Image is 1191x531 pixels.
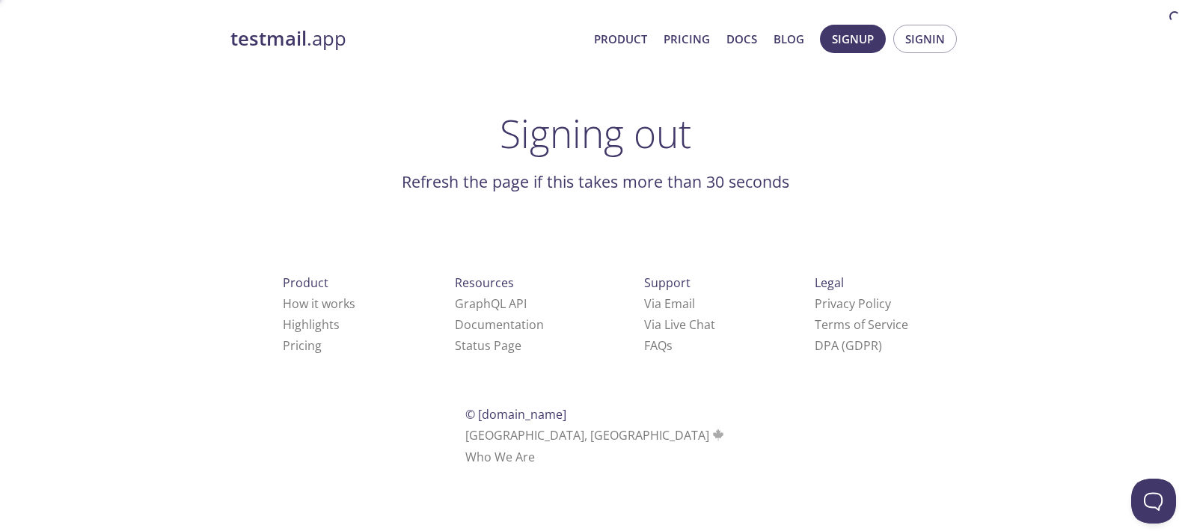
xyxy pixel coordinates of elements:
h1: Refresh the page if this takes more than 30 seconds [230,169,961,194]
a: Pricing [283,337,322,354]
a: Documentation [455,316,544,333]
a: Blog [774,29,804,49]
a: Via Email [644,295,695,312]
a: Highlights [283,316,340,333]
a: How it works [283,295,355,312]
strong: testmail [230,25,307,52]
button: Signup [820,25,886,53]
button: Signin [893,25,957,53]
span: Legal [815,274,844,291]
a: Via Live Chat [644,316,715,333]
span: Signin [905,29,945,49]
span: Resources [455,274,514,291]
a: Terms of Service [815,316,908,333]
span: [GEOGRAPHIC_DATA], [GEOGRAPHIC_DATA] [465,427,726,443]
iframe: Help Scout Beacon - Open [1131,479,1176,524]
a: Docs [726,29,757,49]
span: Product [283,274,328,291]
a: Who We Are [465,449,535,465]
a: Status Page [455,337,521,354]
span: Support [644,274,691,291]
a: GraphQL API [455,295,527,312]
a: testmail.app [230,26,582,52]
span: © [DOMAIN_NAME] [465,406,566,423]
a: DPA (GDPR) [815,337,882,354]
a: Privacy Policy [815,295,891,312]
a: FAQ [644,337,673,354]
span: s [667,337,673,354]
span: Signup [832,29,874,49]
a: Pricing [664,29,710,49]
h1: Signing out [230,111,961,156]
a: Product [594,29,647,49]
